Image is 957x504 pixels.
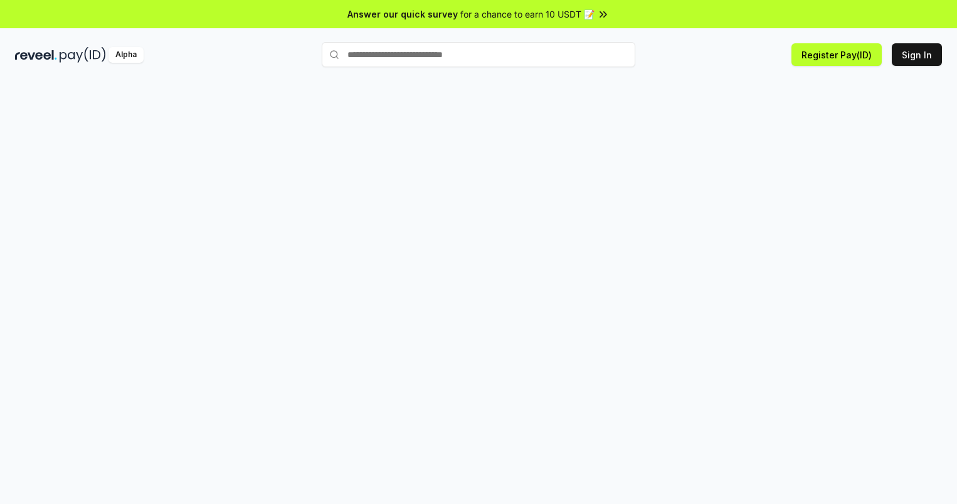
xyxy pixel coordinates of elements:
[108,47,144,63] div: Alpha
[892,43,942,66] button: Sign In
[15,47,57,63] img: reveel_dark
[791,43,882,66] button: Register Pay(ID)
[347,8,458,21] span: Answer our quick survey
[460,8,595,21] span: for a chance to earn 10 USDT 📝
[60,47,106,63] img: pay_id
